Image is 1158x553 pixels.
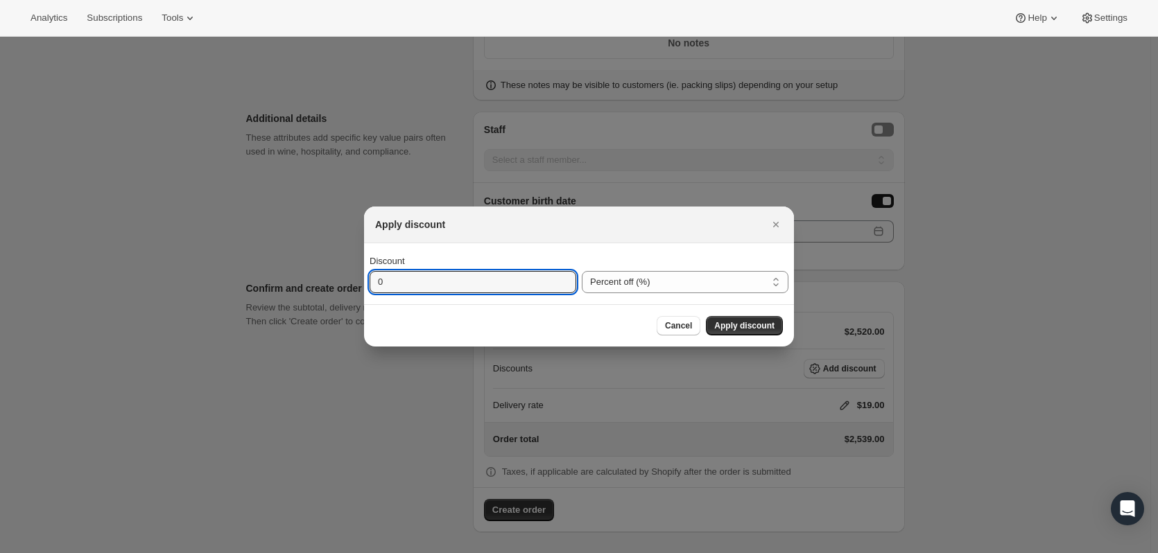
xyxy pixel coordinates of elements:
[31,12,67,24] span: Analytics
[1111,492,1144,525] div: Open Intercom Messenger
[1005,8,1069,28] button: Help
[1072,8,1136,28] button: Settings
[714,320,775,331] span: Apply discount
[162,12,183,24] span: Tools
[766,215,786,234] button: Close
[1028,12,1046,24] span: Help
[1094,12,1127,24] span: Settings
[370,256,405,266] span: Discount
[657,316,700,335] button: Cancel
[78,8,150,28] button: Subscriptions
[706,316,783,335] button: Apply discount
[665,320,692,331] span: Cancel
[153,8,205,28] button: Tools
[22,8,76,28] button: Analytics
[375,218,445,231] h2: Apply discount
[87,12,142,24] span: Subscriptions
